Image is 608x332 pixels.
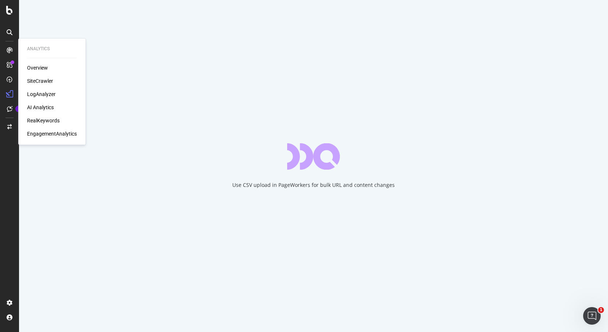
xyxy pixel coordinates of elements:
div: Use CSV upload in PageWorkers for bulk URL and content changes [232,181,395,189]
iframe: Intercom live chat [583,307,601,325]
div: Analytics [27,46,77,52]
a: RealKeywords [27,117,60,124]
div: Tooltip anchor [15,106,22,112]
a: SiteCrawler [27,77,53,85]
span: 1 [598,307,604,313]
a: LogAnalyzer [27,91,56,98]
a: AI Analytics [27,104,54,111]
a: Overview [27,64,48,71]
a: EngagementAnalytics [27,130,77,137]
div: animation [287,143,340,170]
